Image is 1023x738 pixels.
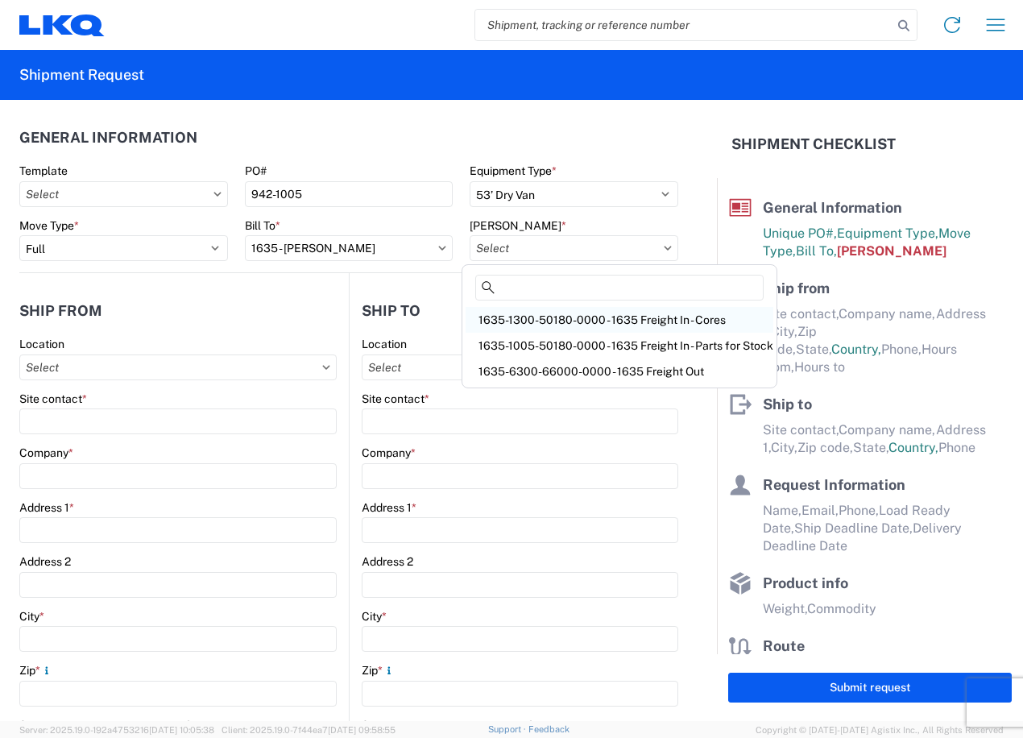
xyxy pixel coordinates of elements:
[888,440,938,455] span: Country,
[763,199,902,216] span: General Information
[527,718,573,732] label: Country
[470,164,557,178] label: Equipment Type
[362,500,416,515] label: Address 1
[470,218,566,233] label: [PERSON_NAME]
[796,342,831,357] span: State,
[19,65,144,85] h2: Shipment Request
[801,503,839,518] span: Email,
[796,243,837,259] span: Bill To,
[19,663,53,678] label: Zip
[19,554,71,569] label: Address 2
[938,440,975,455] span: Phone
[831,342,881,357] span: Country,
[794,359,845,375] span: Hours to
[245,218,280,233] label: Bill To
[731,135,896,154] h2: Shipment Checklist
[19,446,73,460] label: Company
[475,10,893,40] input: Shipment, tracking or reference number
[797,440,853,455] span: Zip code,
[470,235,678,261] input: Select
[328,725,396,735] span: [DATE] 09:58:55
[466,359,773,384] div: 1635-6300-66000-0000 - 1635 Freight Out
[839,422,936,437] span: Company name,
[771,324,797,339] span: City,
[362,392,429,406] label: Site contact
[837,243,946,259] span: [PERSON_NAME]
[362,337,407,351] label: Location
[728,673,1012,703] button: Submit request
[771,440,797,455] span: City,
[362,354,678,380] input: Select
[19,354,337,380] input: Select
[19,164,68,178] label: Template
[837,226,938,241] span: Equipment Type,
[763,574,848,591] span: Product info
[466,307,773,333] div: 1635-1300-50180-0000 - 1635 Freight In - Cores
[362,609,387,624] label: City
[853,440,888,455] span: State,
[19,337,64,351] label: Location
[763,601,807,616] span: Weight,
[19,218,79,233] label: Move Type
[807,601,876,616] span: Commodity
[362,446,416,460] label: Company
[19,392,87,406] label: Site contact
[362,718,395,732] label: State
[362,303,420,319] h2: Ship to
[488,724,528,734] a: Support
[763,280,830,296] span: Ship from
[362,554,413,569] label: Address 2
[528,724,569,734] a: Feedback
[839,306,936,321] span: Company name,
[763,306,839,321] span: Site contact,
[245,164,267,178] label: PO#
[19,303,102,319] h2: Ship from
[149,725,214,735] span: [DATE] 10:05:38
[245,235,454,261] input: Select
[794,520,913,536] span: Ship Deadline Date,
[19,609,44,624] label: City
[19,181,228,207] input: Select
[184,718,230,732] label: Country
[222,725,396,735] span: Client: 2025.19.0-7f44ea7
[763,422,839,437] span: Site contact,
[19,718,52,732] label: State
[763,637,805,654] span: Route
[19,725,214,735] span: Server: 2025.19.0-192a4753216
[19,500,74,515] label: Address 1
[763,226,837,241] span: Unique PO#,
[881,342,922,357] span: Phone,
[839,503,879,518] span: Phone,
[756,723,1004,737] span: Copyright © [DATE]-[DATE] Agistix Inc., All Rights Reserved
[763,396,812,413] span: Ship to
[763,503,801,518] span: Name,
[19,130,197,146] h2: General Information
[466,333,773,359] div: 1635-1005-50180-0000 - 1635 Freight In - Parts for Stock
[763,476,905,493] span: Request Information
[362,663,396,678] label: Zip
